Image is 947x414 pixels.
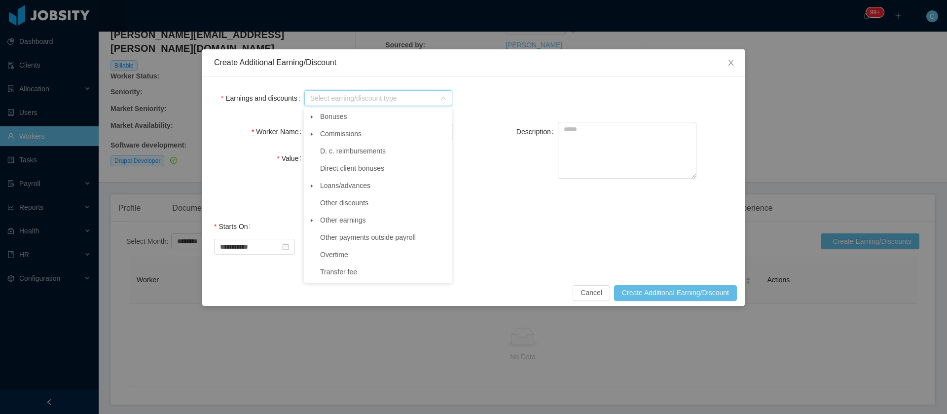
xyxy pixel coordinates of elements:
[320,199,368,207] span: Other discounts
[309,218,314,223] i: icon: caret-down
[214,57,733,68] div: Create Additional Earning/Discount
[318,179,450,192] span: Loans/advances
[318,231,450,244] span: Other payments outside payroll
[320,182,370,189] span: Loans/advances
[318,145,450,158] span: D. c. reimbursements
[320,147,386,155] span: D. c. reimbursements
[309,132,314,137] i: icon: caret-down
[318,265,450,279] span: Transfer fee
[320,216,366,224] span: Other earnings
[318,196,450,210] span: Other discounts
[573,285,610,301] button: Cancel
[318,248,450,262] span: Overtime
[320,113,347,120] span: Bonuses
[320,268,357,276] span: Transfer fee
[717,49,745,77] button: Close
[309,184,314,188] i: icon: caret-down
[318,162,450,175] span: Direct client bonuses
[252,128,305,136] label: Worker Name
[558,122,696,179] textarea: Description
[214,223,255,230] label: Starts On
[320,233,416,241] span: Other payments outside payroll
[310,93,436,103] span: Select earning/discount type
[320,130,362,138] span: Commissions
[320,251,348,259] span: Overtime
[309,114,314,119] i: icon: caret-down
[318,127,450,141] span: Commissions
[318,214,450,227] span: Other earnings
[727,59,735,67] i: icon: close
[440,95,446,102] i: icon: down
[320,164,384,172] span: Direct client bonuses
[282,243,289,250] i: icon: calendar
[516,128,558,136] label: Description
[614,285,737,301] button: Create Additional Earning/Discount
[318,110,450,123] span: Bonuses
[277,154,305,162] label: Value
[221,94,304,102] label: Earnings and discounts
